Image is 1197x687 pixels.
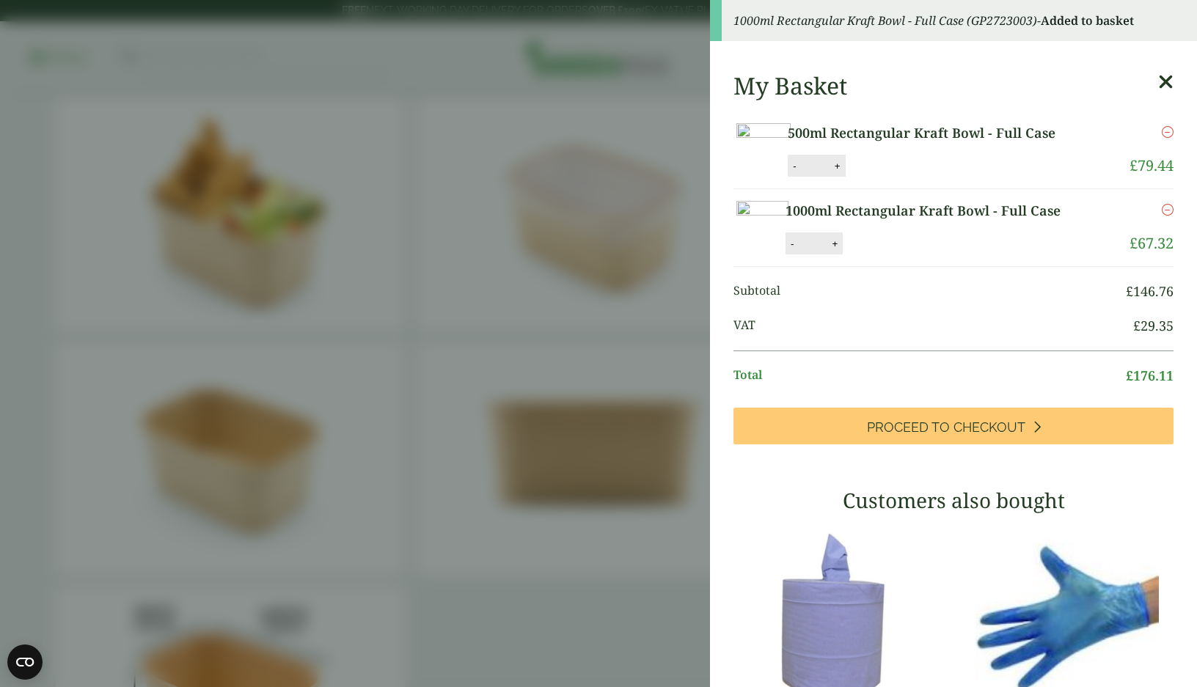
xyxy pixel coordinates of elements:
span: Subtotal [733,282,1126,301]
span: VAT [733,316,1133,336]
span: £ [1126,367,1133,384]
bdi: 79.44 [1130,155,1174,175]
span: Total [733,366,1126,386]
span: £ [1133,317,1141,334]
h2: My Basket [733,72,847,100]
span: £ [1126,282,1133,300]
span: £ [1130,233,1138,253]
bdi: 146.76 [1126,282,1174,300]
button: + [830,160,845,172]
button: Open CMP widget [7,644,43,680]
bdi: 176.11 [1126,367,1174,384]
button: - [788,160,800,172]
button: - [786,238,798,250]
h3: Customers also bought [733,488,1174,513]
a: Remove this item [1162,201,1174,218]
em: 1000ml Rectangular Kraft Bowl - Full Case (GP2723003) [733,12,1037,29]
a: 1000ml Rectangular Kraft Bowl - Full Case [786,201,1095,221]
button: + [827,238,842,250]
a: 500ml Rectangular Kraft Bowl - Full Case [788,123,1092,143]
span: Proceed to Checkout [867,419,1025,436]
span: £ [1130,155,1138,175]
bdi: 67.32 [1130,233,1174,253]
strong: Added to basket [1041,12,1134,29]
bdi: 29.35 [1133,317,1174,334]
a: Remove this item [1162,123,1174,141]
a: Proceed to Checkout [733,408,1174,444]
